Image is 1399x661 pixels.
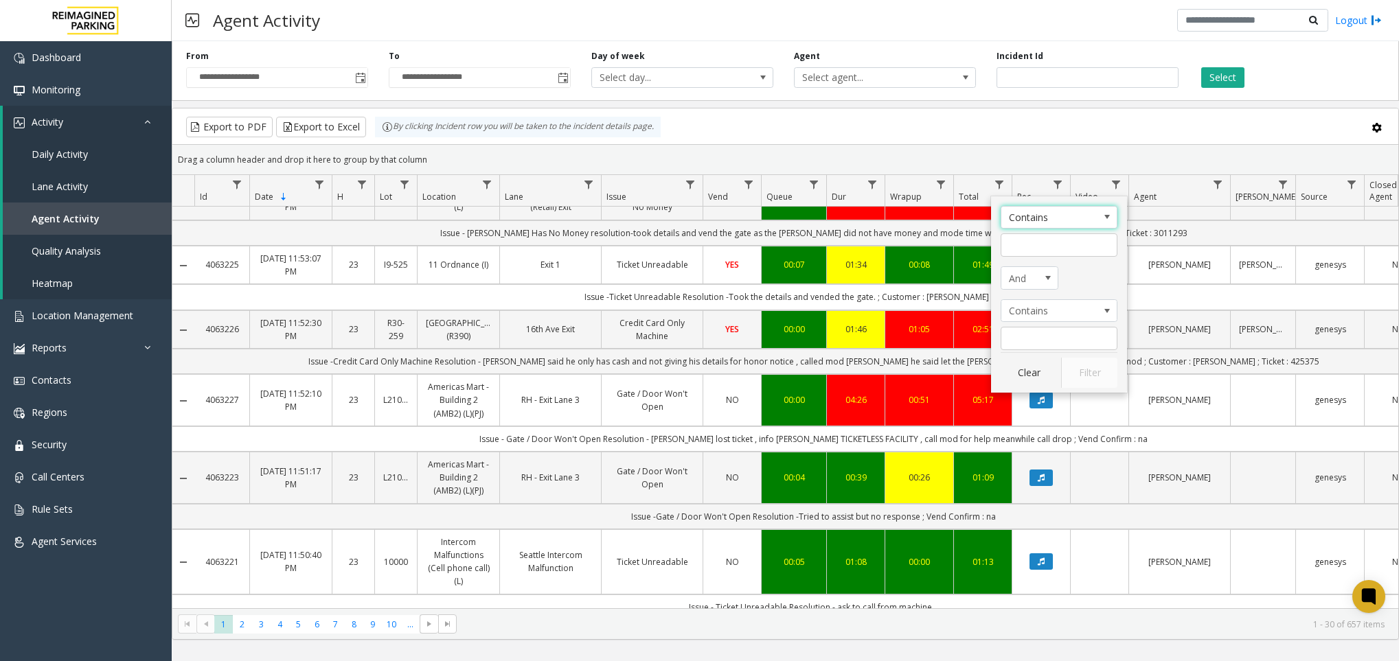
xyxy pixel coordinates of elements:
a: [DATE] 11:51:17 PM [258,465,323,491]
span: Lot [380,191,392,202]
label: From [186,50,209,62]
a: [PERSON_NAME] [1239,258,1287,271]
span: Page 4 [271,615,289,634]
a: Lane Activity [3,170,172,202]
a: [PERSON_NAME] [1137,555,1222,568]
span: Regions [32,406,67,419]
span: Page 6 [308,615,326,634]
a: Total Filter Menu [990,175,1009,194]
span: H [337,191,343,202]
a: Source Filter Menu [1343,175,1361,194]
a: 4063223 [203,471,241,484]
span: Go to the next page [420,614,438,634]
span: Queue [766,191,793,202]
a: RH - Exit Lane 3 [508,471,593,484]
a: I9-525 [383,258,409,271]
span: Page 1 [214,615,233,634]
a: Parker Filter Menu [1274,175,1293,194]
span: Total Filter Operators [1001,299,1117,323]
a: 01:09 [962,471,1003,484]
span: Contains [1001,207,1093,229]
a: Americas Mart - Building 2 (AMB2) (L)(PJ) [426,458,491,498]
span: YES [725,259,739,270]
a: genesys [1304,323,1356,336]
a: RH - Exit Lane 3 [508,393,593,406]
a: 01:05 [894,323,945,336]
a: Ticket Unreadable [610,258,694,271]
a: 11 Ordnance (I) [426,258,491,271]
a: 04:26 [835,393,876,406]
a: 01:08 [835,555,876,568]
a: Dur Filter Menu [863,175,882,194]
a: Collapse Details [172,557,194,568]
span: Date [255,191,273,202]
img: 'icon' [14,311,25,322]
span: Agent Activity [32,212,100,225]
a: 4063221 [203,555,241,568]
a: Queue Filter Menu [805,175,823,194]
div: 00:00 [894,555,945,568]
kendo-pager-info: 1 - 30 of 657 items [465,618,1385,630]
img: pageIcon [185,3,199,37]
img: 'icon' [14,408,25,419]
a: 10000 [383,555,409,568]
span: Daily Activity [32,148,88,161]
a: [PERSON_NAME] [1239,323,1287,336]
span: Agent [1134,191,1157,202]
a: genesys [1304,258,1356,271]
span: Rule Sets [32,502,73,515]
a: 00:04 [770,471,818,484]
a: Daily Activity [3,138,172,170]
a: Heatmap [3,267,172,299]
a: 00:08 [894,258,945,271]
a: L21036801 [383,393,409,406]
a: 4063227 [203,393,241,406]
a: Ticket Unreadable [610,555,694,568]
a: YES [712,258,753,271]
span: Sortable [278,192,289,202]
a: 00:00 [770,323,818,336]
a: Collapse Details [172,473,194,484]
a: 23 [341,555,366,568]
a: NO [712,471,753,484]
button: Select [1201,67,1244,88]
a: Agent Activity [3,202,172,235]
img: 'icon' [14,85,25,96]
span: Agent Services [32,535,97,548]
span: YES [725,323,739,335]
a: NO [712,393,753,406]
span: Dur [832,191,846,202]
img: 'icon' [14,53,25,64]
span: Page 3 [252,615,271,634]
a: genesys [1304,471,1356,484]
a: 01:46 [835,323,876,336]
img: 'icon' [14,375,25,386]
span: Total [959,191,979,202]
a: 01:49 [962,258,1003,271]
a: 00:00 [770,393,818,406]
span: Select agent... [795,68,939,87]
a: 00:07 [770,258,818,271]
span: Page 2 [233,615,251,634]
a: Intercom Malfunctions (Cell phone call) (L) [426,535,491,588]
a: L21036801 [383,471,409,484]
div: 00:05 [770,555,818,568]
span: Dashboard [32,51,81,64]
a: Seattle Intercom Malfunction [508,548,593,575]
div: By clicking Incident row you will be taken to the incident details page. [375,117,661,137]
span: Page 7 [326,615,345,634]
img: 'icon' [14,505,25,515]
span: Video [1076,191,1098,202]
a: H Filter Menu [353,175,372,194]
a: YES [712,323,753,336]
a: 00:26 [894,471,945,484]
span: Id [200,191,207,202]
a: 01:13 [962,555,1003,568]
span: NO [726,556,739,568]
